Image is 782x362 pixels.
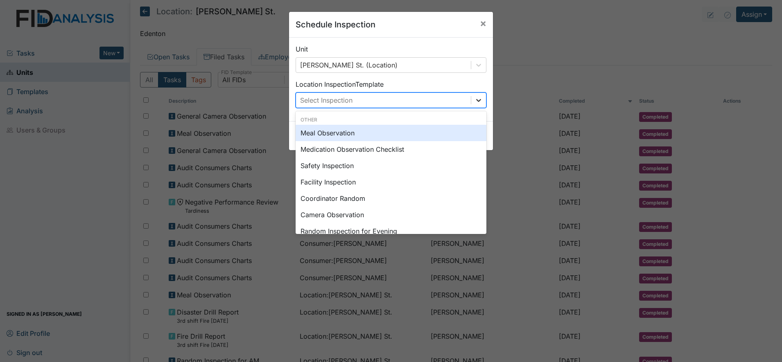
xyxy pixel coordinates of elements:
div: Select Inspection [300,95,353,105]
div: [PERSON_NAME] St. (Location) [300,60,398,70]
h5: Schedule Inspection [296,18,375,31]
div: Other [296,116,486,124]
div: Coordinator Random [296,190,486,207]
div: Meal Observation [296,125,486,141]
div: Random Inspection for Evening [296,223,486,239]
span: × [480,17,486,29]
div: Camera Observation [296,207,486,223]
label: Location Inspection Template [296,79,384,89]
label: Unit [296,44,308,54]
div: Safety Inspection [296,157,486,174]
div: Medication Observation Checklist [296,141,486,157]
button: Close [473,12,493,35]
div: Facility Inspection [296,174,486,190]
